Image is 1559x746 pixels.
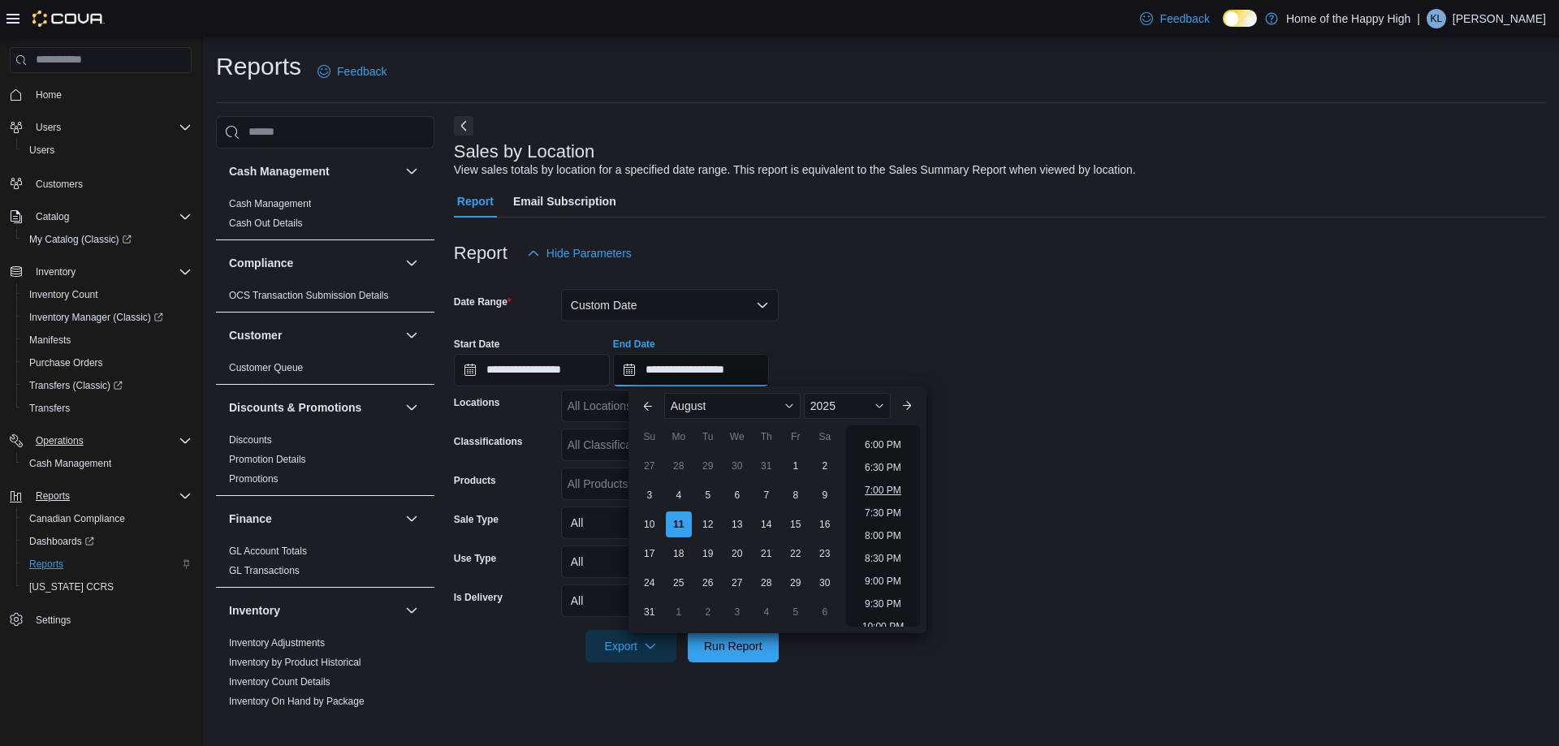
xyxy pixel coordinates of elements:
a: Transfers [23,399,76,418]
a: GL Account Totals [229,545,307,557]
div: day-6 [724,482,750,508]
div: day-3 [724,599,750,625]
div: day-9 [812,482,838,508]
button: Reports [16,553,198,576]
span: Inventory Manager (Classic) [29,311,163,324]
div: day-27 [724,570,750,596]
button: Home [3,83,198,106]
button: Cash Management [16,452,198,475]
button: Compliance [229,255,399,271]
span: Transfers [29,402,70,415]
a: Home [29,85,68,105]
h3: Finance [229,511,272,527]
span: Users [36,121,61,134]
span: Inventory Adjustments [229,636,325,649]
div: Cash Management [216,194,434,239]
div: day-15 [783,511,809,537]
div: day-29 [783,570,809,596]
div: day-22 [783,541,809,567]
span: GL Account Totals [229,545,307,558]
span: Reports [23,554,192,574]
button: Next [454,116,473,136]
button: Discounts & Promotions [229,399,399,416]
span: Cash Management [23,454,192,473]
span: Catalog [36,210,69,223]
a: Purchase Orders [23,353,110,373]
span: Home [36,88,62,101]
span: August [671,399,706,412]
span: GL Transactions [229,564,300,577]
span: KL [1431,9,1443,28]
li: 10:00 PM [856,617,910,636]
button: Operations [3,429,198,452]
label: Sale Type [454,513,499,526]
a: Feedback [311,55,393,88]
span: Transfers (Classic) [23,376,192,395]
span: Purchase Orders [23,353,192,373]
div: day-25 [666,570,692,596]
button: Transfers [16,397,198,420]
span: Users [29,118,192,137]
h3: Cash Management [229,163,330,179]
p: [PERSON_NAME] [1453,9,1546,28]
span: Export [595,630,667,662]
span: Hide Parameters [546,245,632,261]
div: day-4 [666,482,692,508]
div: Compliance [216,286,434,312]
div: day-1 [666,599,692,625]
div: day-23 [812,541,838,567]
button: Customer [229,327,399,343]
span: Settings [29,610,192,630]
span: Promotions [229,472,279,485]
a: [US_STATE] CCRS [23,577,120,597]
span: Transfers (Classic) [29,379,123,392]
span: 2025 [810,399,836,412]
a: My Catalog (Classic) [23,230,138,249]
div: day-29 [695,453,721,479]
span: Customers [29,173,192,193]
button: Users [29,118,67,137]
button: Finance [229,511,399,527]
div: day-20 [724,541,750,567]
label: Use Type [454,552,496,565]
div: day-17 [637,541,663,567]
button: Compliance [402,253,421,273]
span: Operations [29,431,192,451]
button: Canadian Compliance [16,507,198,530]
li: 7:00 PM [858,481,908,500]
button: Users [3,116,198,139]
a: Manifests [23,330,77,350]
span: Inventory [36,265,76,278]
button: All [561,584,779,617]
span: Reports [36,489,70,502]
a: Inventory Adjustments [229,637,325,649]
div: day-21 [754,541,779,567]
button: Hide Parameters [520,237,638,270]
button: Run Report [688,630,779,662]
button: Customers [3,171,198,195]
button: All [561,507,779,539]
span: Dark Mode [1223,27,1224,28]
input: Dark Mode [1223,10,1257,27]
span: My Catalog (Classic) [29,233,132,246]
div: Discounts & Promotions [216,430,434,495]
button: Discounts & Promotions [402,398,421,417]
h1: Reports [216,50,301,83]
div: day-11 [666,511,692,537]
div: day-5 [695,482,721,508]
h3: Customer [229,327,282,343]
div: day-19 [695,541,721,567]
p: Home of the Happy High [1286,9,1410,28]
button: Custom Date [561,289,779,321]
span: Users [29,144,54,157]
a: Inventory Manager (Classic) [23,308,170,327]
div: View sales totals by location for a specified date range. This report is equivalent to the Sales ... [454,162,1136,179]
button: Manifests [16,329,198,351]
div: day-31 [637,599,663,625]
span: Home [29,84,192,105]
span: Cash Out Details [229,217,303,230]
button: Inventory [402,601,421,620]
button: Settings [3,608,198,632]
div: day-30 [812,570,838,596]
div: Button. Open the month selector. August is currently selected. [664,393,801,419]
